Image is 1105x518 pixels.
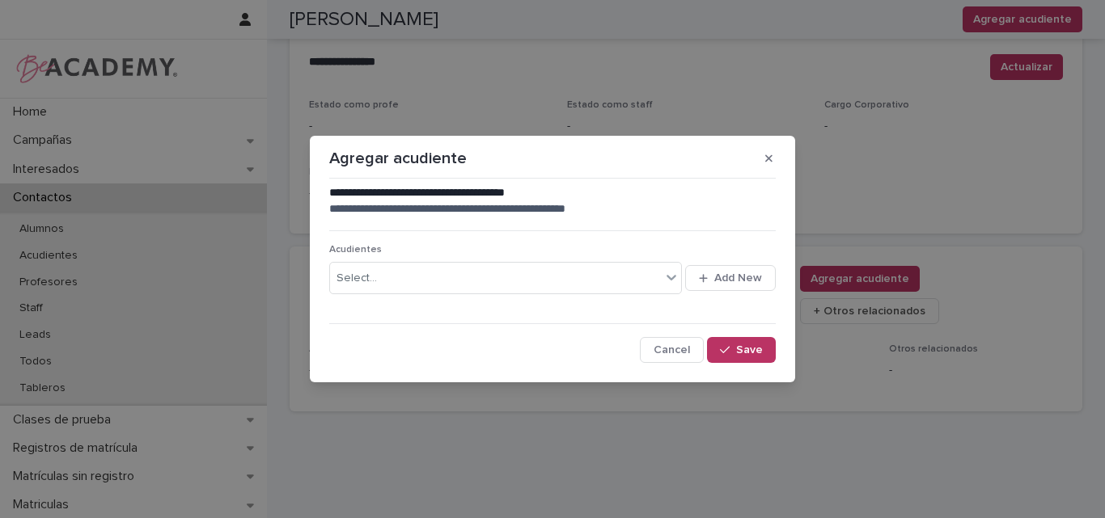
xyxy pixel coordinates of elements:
span: Save [736,344,763,356]
p: Agregar acudiente [329,149,467,168]
div: Select... [337,270,377,287]
span: Add New [714,272,762,284]
span: Acudientes [329,245,382,255]
span: Cancel [654,344,690,356]
button: Cancel [640,337,704,363]
button: Save [707,337,776,363]
button: Add New [685,265,776,291]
